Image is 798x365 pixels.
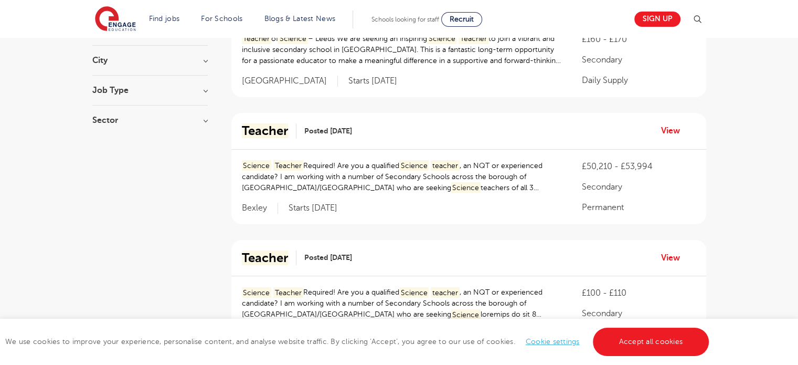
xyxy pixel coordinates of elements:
mark: Science [399,287,429,298]
mark: Science [242,160,272,171]
p: Secondary [582,181,695,193]
p: £100 - £110 [582,287,695,299]
a: Accept all cookies [593,328,709,356]
span: Schools looking for staff [371,16,439,23]
span: Posted [DATE] [304,126,352,137]
mark: Science [278,33,308,44]
a: Recruit [441,12,482,27]
a: Teacher [242,123,296,139]
mark: Teacher [242,123,288,138]
a: View [661,251,688,265]
a: Sign up [634,12,680,27]
p: Starts [DATE] [348,76,397,87]
p: £160 - £170 [582,33,695,46]
mark: Teacher [459,33,488,44]
a: View [661,124,688,138]
p: Required! Are you a qualified , an NQT or experienced candidate? I am working with a number of Se... [242,287,561,320]
p: Daily Supply [582,74,695,87]
mark: teacher [431,160,460,171]
mark: Teacher [242,251,288,265]
mark: Teacher [273,160,303,171]
p: £50,210 - £53,994 [582,160,695,173]
mark: Teacher [273,287,303,298]
mark: Science [451,182,481,193]
a: Cookie settings [526,338,580,346]
a: Blogs & Latest News [264,15,336,23]
span: We use cookies to improve your experience, personalise content, and analyse website traffic. By c... [5,338,711,346]
h3: Sector [92,116,208,124]
span: [GEOGRAPHIC_DATA] [242,76,338,87]
h3: Job Type [92,86,208,95]
a: Teacher [242,251,296,266]
a: Find jobs [149,15,180,23]
img: Engage Education [95,6,136,33]
span: Recruit [450,15,474,23]
mark: Science [399,160,429,171]
mark: Science [242,287,272,298]
p: of – Leeds We are seeking an inspiring to join a vibrant and inclusive secondary school in [GEOGR... [242,33,561,66]
mark: teacher [431,287,460,298]
p: Starts [DATE] [289,203,337,214]
p: Secondary [582,54,695,66]
mark: Science [427,33,457,44]
p: Required! Are you a qualified , an NQT or experienced candidate? I am working with a number of Se... [242,160,561,193]
p: Secondary [582,307,695,320]
a: For Schools [201,15,242,23]
mark: Science [451,309,481,320]
span: Posted [DATE] [304,252,352,263]
span: Bexley [242,203,278,214]
p: Permanent [582,201,695,214]
mark: Teacher [242,33,272,44]
h3: City [92,56,208,65]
